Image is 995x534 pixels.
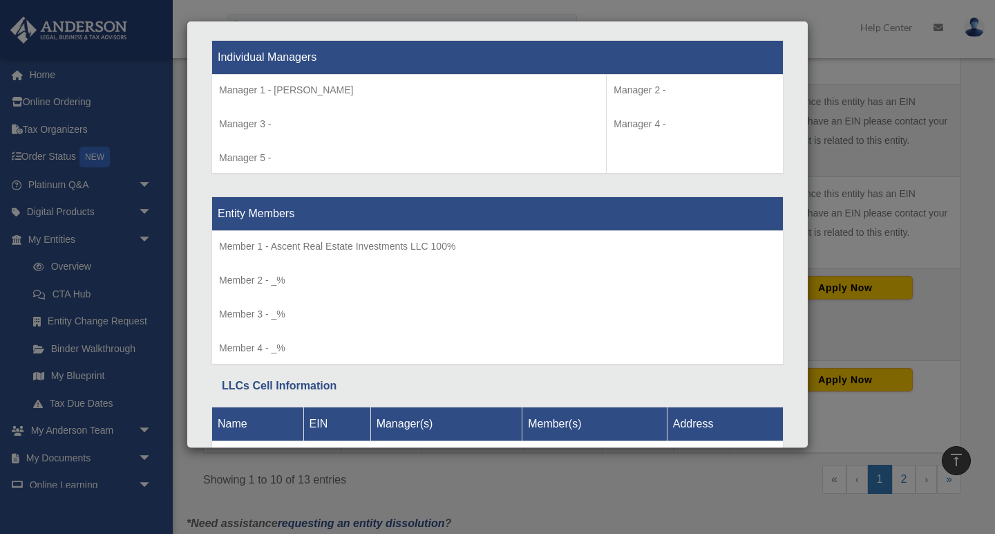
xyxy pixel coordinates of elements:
[219,306,776,323] p: Member 3 - _%
[219,116,599,133] p: Manager 3 -
[212,197,784,231] th: Entity Members
[614,116,776,133] p: Manager 4 -
[370,407,522,441] th: Manager(s)
[212,407,304,441] th: Name
[212,40,784,74] th: Individual Managers
[667,407,783,441] th: Address
[222,376,773,396] div: LLCs Cell Information
[219,272,776,289] p: Member 2 - _%
[219,82,599,99] p: Manager 1 - [PERSON_NAME]
[614,82,776,99] p: Manager 2 -
[212,441,784,475] td: No LLC Cells Found for Entity
[219,238,776,255] p: Member 1 - Ascent Real Estate Investments LLC 100%
[219,340,776,357] p: Member 4 - _%
[303,407,370,441] th: EIN
[219,149,599,167] p: Manager 5 -
[522,407,667,441] th: Member(s)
